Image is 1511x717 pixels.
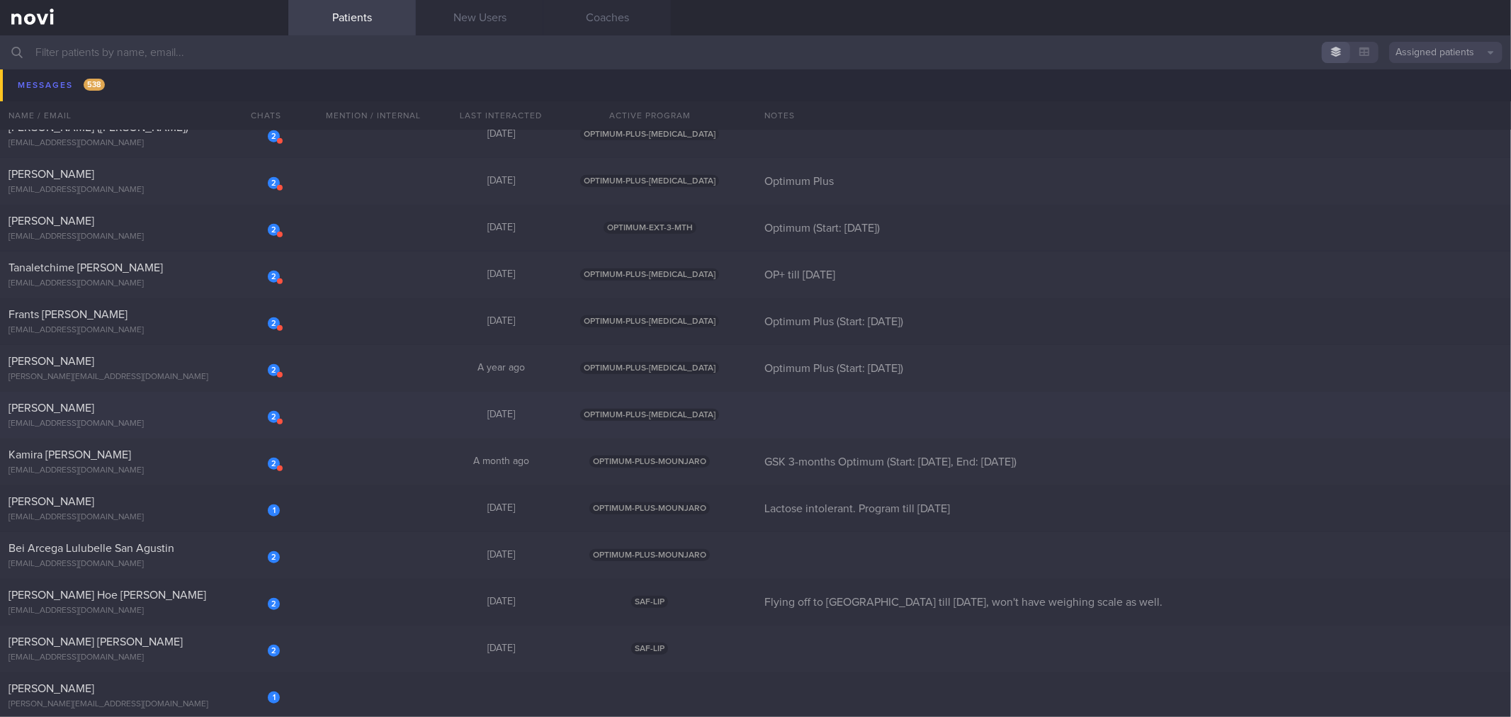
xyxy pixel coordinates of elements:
div: 2 [268,224,280,236]
div: [EMAIL_ADDRESS][DOMAIN_NAME] [9,278,280,289]
span: OPTIMUM-PLUS-MOUNJARO [589,456,710,468]
div: [DATE] [437,175,565,188]
span: Kamira [PERSON_NAME] [9,449,131,461]
div: [DATE] [437,549,565,562]
div: [DATE] [437,222,565,235]
div: 2 [268,598,280,610]
div: Optimum Plus (Start: [DATE]) [756,81,1511,95]
div: [EMAIL_ADDRESS][DOMAIN_NAME] [9,138,280,149]
span: OPTIMUM-EXT-3-MTH [604,222,696,234]
div: [DATE] [437,502,565,515]
div: Flying off to [GEOGRAPHIC_DATA] till [DATE], won't have weighing scale as well. [756,595,1511,609]
div: [EMAIL_ADDRESS][DOMAIN_NAME] [9,232,280,242]
div: Lactose intolerant. Program till [DATE] [756,502,1511,516]
div: [DATE] [437,315,565,328]
button: Assigned patients [1389,42,1502,63]
div: [PERSON_NAME][EMAIL_ADDRESS][DOMAIN_NAME] [9,699,280,710]
span: OPTIMUM-PLUS-[MEDICAL_DATA] [580,128,719,140]
span: [PERSON_NAME] [9,169,94,180]
div: [DATE] [437,409,565,422]
div: 2 [268,130,280,142]
div: [DATE] [437,128,565,141]
span: SAF-LIP [631,643,668,655]
div: [PERSON_NAME][EMAIL_ADDRESS][DOMAIN_NAME] [9,372,280,383]
div: Optimum (Start: [DATE]) [756,221,1511,235]
div: 2 [268,177,280,189]
div: A month ago [437,456,565,468]
div: 2 [268,84,280,96]
span: OPTIMUM-PLUS-[MEDICAL_DATA] [580,315,719,327]
div: Optimum Plus (Start: [DATE]) [756,315,1511,329]
div: 1 [268,691,280,704]
div: 2 [268,411,280,423]
div: 2 [268,317,280,329]
div: [EMAIL_ADDRESS][DOMAIN_NAME] [9,185,280,196]
div: [EMAIL_ADDRESS][DOMAIN_NAME] [9,606,280,616]
span: [PERSON_NAME] [9,215,94,227]
span: OPTIMUM-PLUS-[MEDICAL_DATA] [580,175,719,187]
div: [DATE] [437,643,565,655]
div: 2 [268,645,280,657]
div: 2 [268,458,280,470]
div: OP+ till [DATE] [756,268,1511,282]
div: [EMAIL_ADDRESS][DOMAIN_NAME] [9,559,280,570]
span: [PERSON_NAME] [9,496,94,507]
div: [DATE] [437,596,565,609]
span: [PERSON_NAME] Hoe [PERSON_NAME] [9,589,206,601]
span: [PERSON_NAME] [9,356,94,367]
span: Bei Arcega Lulubelle San Agustin [9,543,174,554]
div: [DATE] [437,269,565,281]
div: [EMAIL_ADDRESS][DOMAIN_NAME] [9,512,280,523]
div: 1 [268,504,280,516]
span: Tanaletchime [PERSON_NAME] [9,262,163,273]
div: 2 [268,551,280,563]
div: Optimum Plus (Start: [DATE]) [756,361,1511,376]
div: A year ago [437,362,565,375]
div: [EMAIL_ADDRESS][DOMAIN_NAME] [9,653,280,663]
div: [EMAIL_ADDRESS][DOMAIN_NAME] [9,325,280,336]
div: GSK 3-months Optimum (Start: [DATE], End: [DATE]) [756,455,1511,469]
div: [EMAIL_ADDRESS][DOMAIN_NAME] [9,91,280,102]
div: [EMAIL_ADDRESS][DOMAIN_NAME] [9,419,280,429]
div: [EMAIL_ADDRESS][DOMAIN_NAME] [9,465,280,476]
span: OPTIMUM-PLUS-[MEDICAL_DATA] [580,409,719,421]
div: 2 [268,364,280,376]
span: [PERSON_NAME] [9,683,94,694]
span: [PERSON_NAME] [9,402,94,414]
span: Frants [PERSON_NAME] [9,309,128,320]
span: OPTIMUM-PLUS-MOUNJARO [589,549,710,561]
span: OPTIMUM-PLUS-[MEDICAL_DATA] [580,269,719,281]
div: 2 [268,271,280,283]
div: Optimum Plus [756,174,1511,188]
span: OPTIMUM-PLUS-MOUNJARO [589,502,710,514]
span: [PERSON_NAME] ([PERSON_NAME]) [9,122,188,133]
div: [DATE] [437,81,565,94]
span: [PERSON_NAME] [PERSON_NAME] [9,636,183,648]
span: [PERSON_NAME] ([PERSON_NAME]) [9,75,188,86]
span: SAF-LIP [631,596,668,608]
span: OPTIMUM-PLUS-[MEDICAL_DATA] [580,362,719,374]
span: OPTIMUM-PLUS-[MEDICAL_DATA] [580,81,719,94]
